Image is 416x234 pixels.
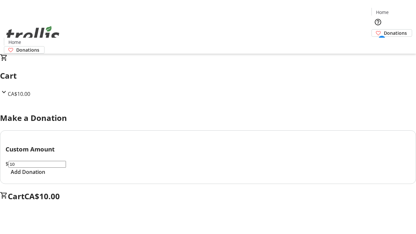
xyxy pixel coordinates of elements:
[384,30,407,36] span: Donations
[4,39,25,45] a: Home
[371,29,412,37] a: Donations
[371,37,384,50] button: Cart
[8,90,30,97] span: CA$10.00
[8,39,21,45] span: Home
[371,16,384,29] button: Help
[6,160,8,167] span: $
[6,145,410,154] h3: Custom Amount
[6,168,50,176] button: Add Donation
[4,19,62,51] img: Orient E2E Organization J26inPw3DN's Logo
[24,191,60,201] span: CA$10.00
[372,9,393,16] a: Home
[11,168,45,176] span: Add Donation
[4,46,45,54] a: Donations
[16,46,39,53] span: Donations
[376,9,389,16] span: Home
[8,161,66,168] input: Donation Amount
